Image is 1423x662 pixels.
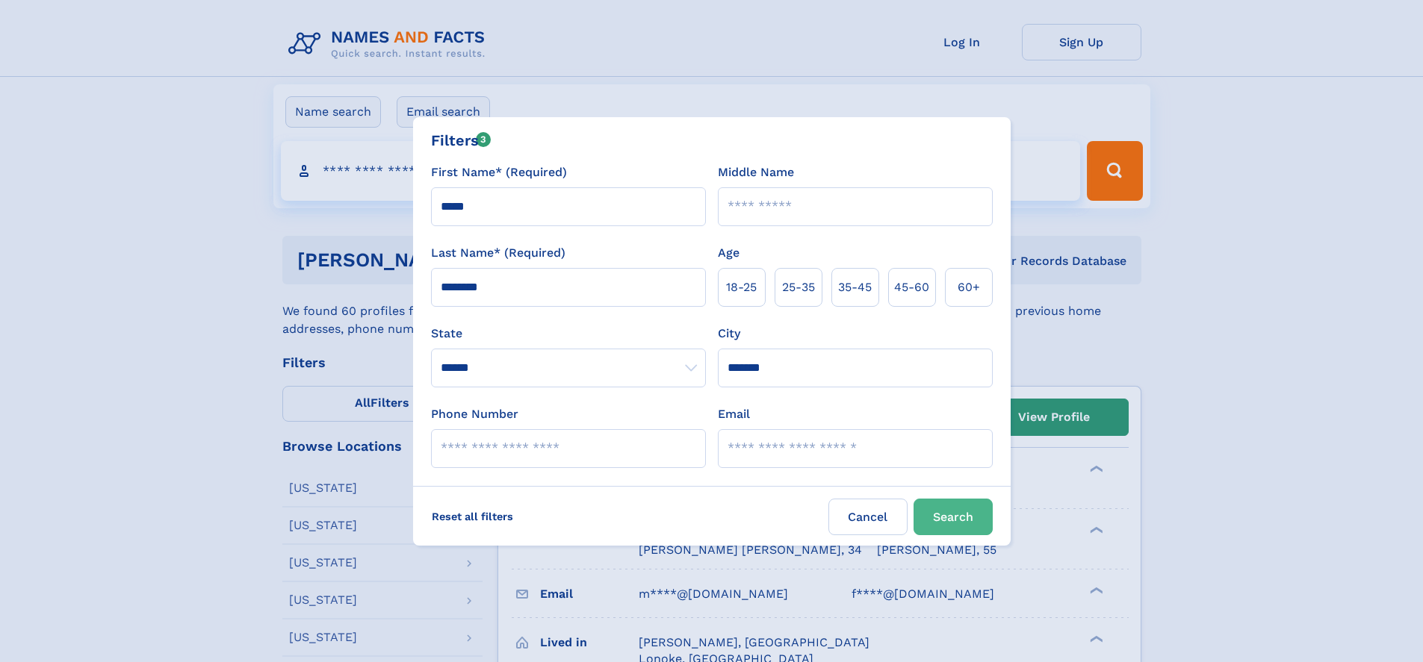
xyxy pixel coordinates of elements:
label: Reset all filters [422,499,523,534]
label: Phone Number [431,405,518,423]
span: 45‑60 [894,278,929,296]
span: 35‑45 [838,278,872,296]
span: 25‑35 [782,278,815,296]
div: Filters [431,129,492,152]
label: City [718,325,740,343]
label: State [431,325,706,343]
label: Cancel [828,499,908,535]
span: 60+ [958,278,980,296]
label: Age [718,244,740,262]
label: Email [718,405,750,423]
button: Search [914,499,993,535]
label: Middle Name [718,163,794,181]
label: First Name* (Required) [431,163,567,181]
span: 18‑25 [726,278,757,296]
label: Last Name* (Required) [431,244,565,262]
